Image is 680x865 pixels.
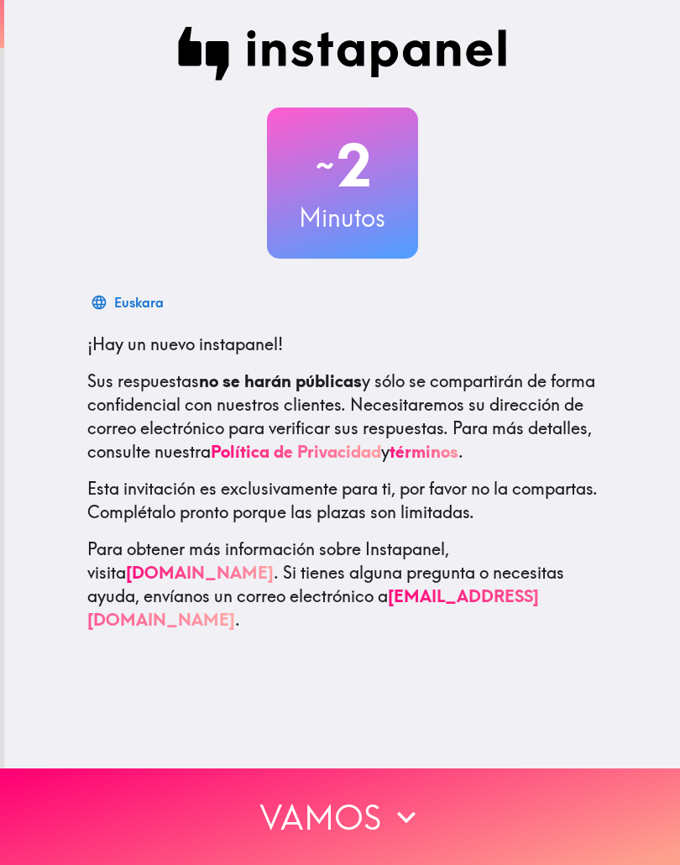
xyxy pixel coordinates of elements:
[211,441,381,462] a: Política de Privacidad
[114,291,164,314] div: Euskara
[87,286,170,319] button: Euskara
[390,441,458,462] a: términos
[126,562,274,583] a: [DOMAIN_NAME]
[267,131,418,200] h2: 2
[199,370,362,391] b: no se harán públicas
[267,200,418,235] h3: Minutos
[87,477,598,524] p: Esta invitación es exclusivamente para ti, por favor no la compartas. Complétalo pronto porque la...
[178,27,507,81] img: Instapanel
[87,370,598,464] p: Sus respuestas y sólo se compartirán de forma confidencial con nuestros clientes. Necesitaremos s...
[313,140,337,191] span: ~
[87,537,598,632] p: Para obtener más información sobre Instapanel, visita . Si tienes alguna pregunta o necesitas ayu...
[87,585,539,630] a: [EMAIL_ADDRESS][DOMAIN_NAME]
[87,333,283,354] span: ¡Hay un nuevo instapanel!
